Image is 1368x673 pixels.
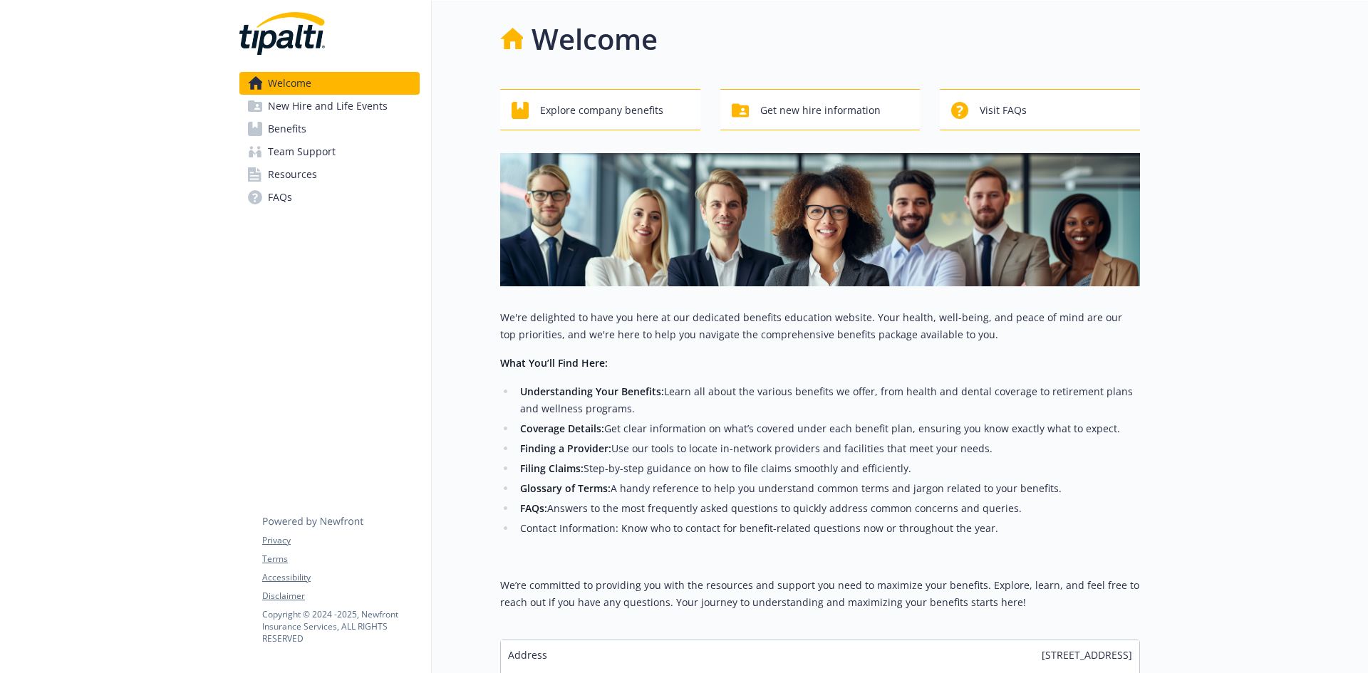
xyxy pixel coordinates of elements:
span: Team Support [268,140,336,163]
p: Copyright © 2024 - 2025 , Newfront Insurance Services, ALL RIGHTS RESERVED [262,608,419,645]
span: New Hire and Life Events [268,95,388,118]
button: Get new hire information [720,89,921,130]
a: Benefits [239,118,420,140]
li: Get clear information on what’s covered under each benefit plan, ensuring you know exactly what t... [516,420,1140,437]
strong: Understanding Your Benefits: [520,385,664,398]
span: Benefits [268,118,306,140]
a: Accessibility [262,571,419,584]
li: Contact Information: Know who to contact for benefit-related questions now or throughout the year. [516,520,1140,537]
img: overview page banner [500,153,1140,286]
span: Visit FAQs [980,97,1027,124]
a: FAQs [239,186,420,209]
span: Explore company benefits [540,97,663,124]
span: FAQs [268,186,292,209]
li: Learn all about the various benefits we offer, from health and dental coverage to retirement plan... [516,383,1140,417]
a: Resources [239,163,420,186]
strong: Filing Claims: [520,461,584,475]
a: Disclaimer [262,590,419,602]
a: Privacy [262,534,419,547]
strong: Glossary of Terms: [520,481,611,495]
p: We're delighted to have you here at our dedicated benefits education website. Your health, well-b... [500,309,1140,343]
li: A handy reference to help you understand common terms and jargon related to your benefits. [516,480,1140,497]
button: Visit FAQs [940,89,1140,130]
span: [STREET_ADDRESS] [1042,647,1132,662]
a: New Hire and Life Events [239,95,420,118]
span: Welcome [268,72,311,95]
strong: What You’ll Find Here: [500,356,608,370]
strong: FAQs: [520,501,547,515]
button: Explore company benefits [500,89,700,130]
li: Step-by-step guidance on how to file claims smoothly and efficiently. [516,460,1140,477]
strong: Finding a Provider: [520,442,611,455]
li: Answers to the most frequently asked questions to quickly address common concerns and queries. [516,500,1140,517]
span: Get new hire information [760,97,881,124]
a: Welcome [239,72,420,95]
strong: Coverage Details: [520,422,604,435]
a: Team Support [239,140,420,163]
h1: Welcome [532,18,658,61]
p: We’re committed to providing you with the resources and support you need to maximize your benefit... [500,577,1140,611]
span: Resources [268,163,317,186]
li: Use our tools to locate in-network providers and facilities that meet your needs. [516,440,1140,457]
a: Terms [262,553,419,565]
span: Address [508,647,547,662]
